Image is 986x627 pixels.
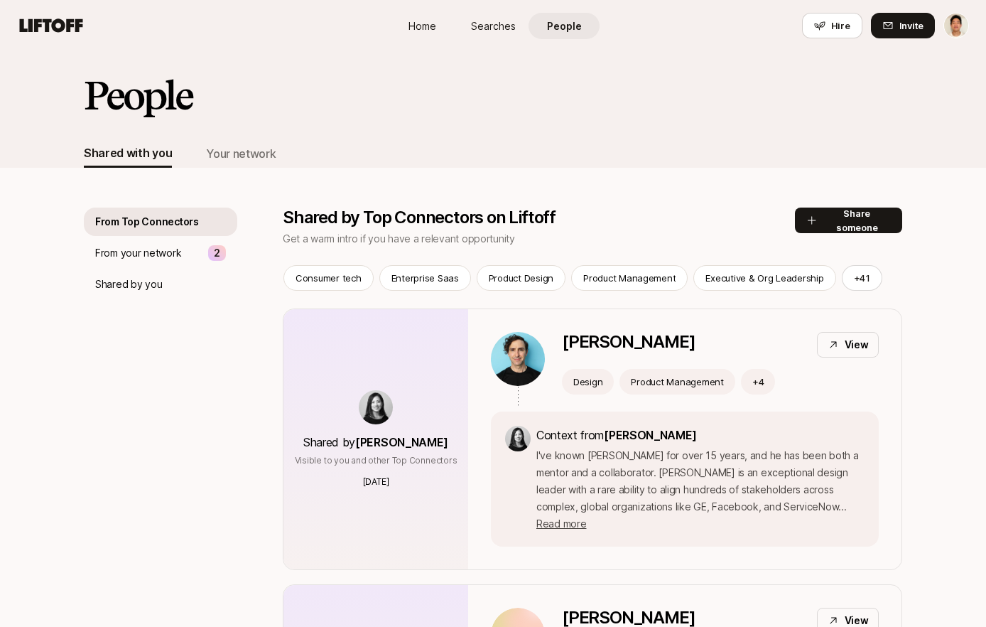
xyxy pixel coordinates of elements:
[899,18,923,33] span: Invite
[359,390,393,424] img: a6da1878_b95e_422e_bba6_ac01d30c5b5f.jpg
[355,435,448,449] span: [PERSON_NAME]
[84,139,172,168] button: Shared with you
[391,271,459,285] p: Enterprise Saas
[705,271,823,285] p: Executive & Org Leadership
[84,74,192,117] h2: People
[831,18,850,33] span: Hire
[295,454,457,467] p: Visible to you and other Top Connectors
[943,13,969,38] button: Jeremy Chen
[604,428,697,442] span: [PERSON_NAME]
[283,309,902,570] a: Shared by[PERSON_NAME]Visible to you and other Top Connectors[DATE][PERSON_NAME]ViewDesignProduct...
[95,276,162,293] p: Shared by you
[845,336,869,353] p: View
[536,518,586,530] span: Read more
[363,476,389,488] p: [DATE]
[529,13,600,39] a: People
[386,13,457,39] a: Home
[562,332,695,352] p: [PERSON_NAME]
[95,213,199,230] p: From Top Connectors
[408,18,436,33] span: Home
[741,369,776,395] button: +4
[795,208,902,233] button: Share someone
[505,426,531,451] img: a6da1878_b95e_422e_bba6_ac01d30c5b5f.jpg
[296,271,362,285] p: Consumer tech
[303,433,448,451] p: Shared by
[631,375,723,389] p: Product Management
[457,13,529,39] a: Searches
[283,208,556,227] p: Shared by Top Connectors on Liftoff
[95,245,181,262] p: From your network
[214,245,220,262] p: 2
[489,271,553,285] p: Product Design
[871,13,935,38] button: Invite
[84,144,172,162] div: Shared with you
[471,18,516,33] span: Searches
[536,426,865,444] p: Context from
[536,447,865,532] p: I've known [PERSON_NAME] for over 15 years, and he has been both a mentor and a collaborator. [PE...
[491,332,545,386] img: 96d2a0e4_1874_4b12_b72d_b7b3d0246393.jpg
[573,375,602,389] p: Design
[944,14,968,38] img: Jeremy Chen
[283,230,556,247] p: Get a warm intro if you have a relevant opportunity
[206,144,276,163] div: Your network
[583,271,676,285] p: Product Management
[206,139,276,168] button: Your network
[842,265,882,291] button: +41
[802,13,862,38] button: Hire
[547,18,582,33] span: People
